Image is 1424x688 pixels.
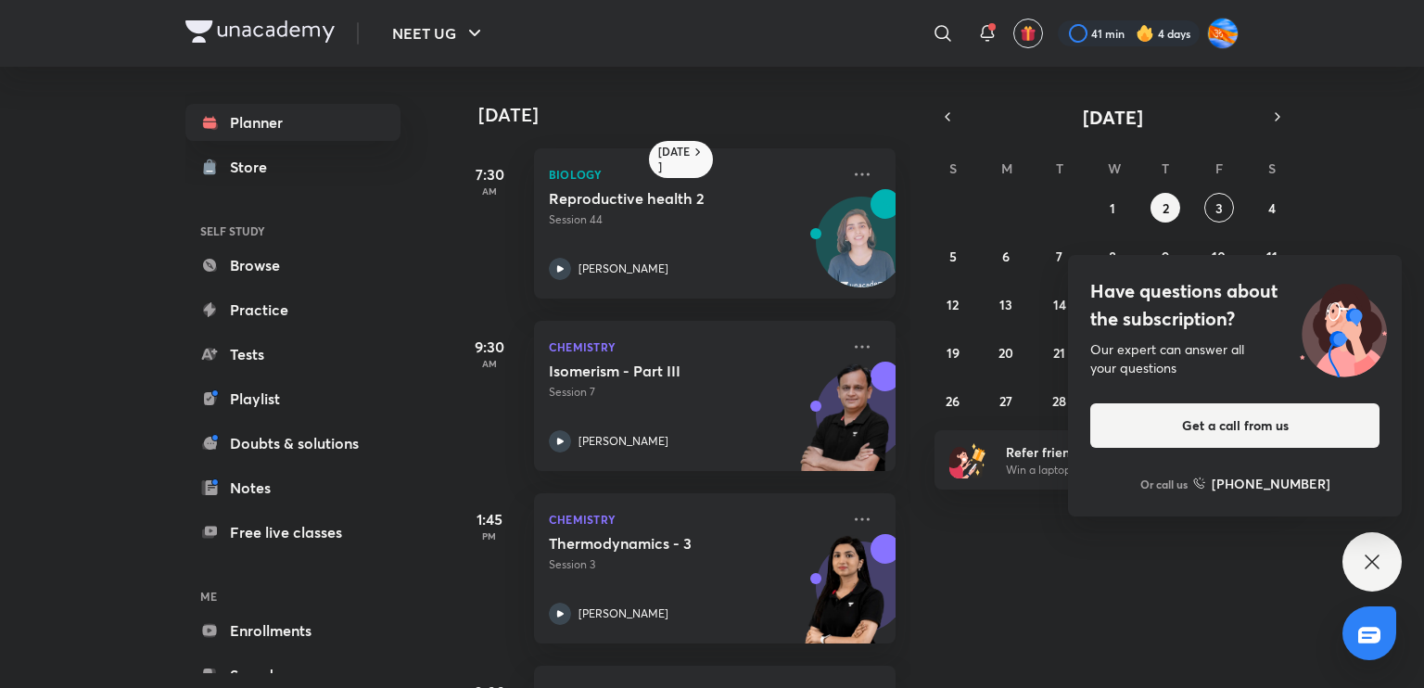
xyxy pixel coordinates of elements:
[1151,241,1180,271] button: October 9, 2025
[1268,159,1276,177] abbr: Saturday
[998,344,1013,362] abbr: October 20, 2025
[1140,476,1188,492] p: Or call us
[794,534,896,662] img: unacademy
[1098,193,1127,223] button: October 1, 2025
[452,163,527,185] h5: 7:30
[949,248,957,265] abbr: October 5, 2025
[999,296,1012,313] abbr: October 13, 2025
[949,441,986,478] img: referral
[1162,159,1169,177] abbr: Thursday
[185,469,400,506] a: Notes
[1083,105,1143,130] span: [DATE]
[185,291,400,328] a: Practice
[185,247,400,284] a: Browse
[1207,18,1239,49] img: Adithya MA
[549,534,780,553] h5: Thermodynamics - 3
[1053,344,1065,362] abbr: October 21, 2025
[1268,199,1276,217] abbr: October 4, 2025
[999,392,1012,410] abbr: October 27, 2025
[452,508,527,530] h5: 1:45
[549,189,780,208] h5: Reproductive health 2
[991,289,1021,319] button: October 13, 2025
[1212,474,1330,493] h6: [PHONE_NUMBER]
[1090,403,1379,448] button: Get a call from us
[991,386,1021,415] button: October 27, 2025
[1013,19,1043,48] button: avatar
[1053,296,1066,313] abbr: October 14, 2025
[549,508,840,530] p: Chemistry
[1215,199,1223,217] abbr: October 3, 2025
[1045,241,1074,271] button: October 7, 2025
[578,261,668,277] p: [PERSON_NAME]
[938,386,968,415] button: October 26, 2025
[452,358,527,369] p: AM
[938,338,968,367] button: October 19, 2025
[946,392,960,410] abbr: October 26, 2025
[1151,193,1180,223] button: October 2, 2025
[185,380,400,417] a: Playlist
[1006,462,1234,478] p: Win a laptop, vouchers & more
[549,163,840,185] p: Biology
[1001,159,1012,177] abbr: Monday
[185,148,400,185] a: Store
[578,433,668,450] p: [PERSON_NAME]
[1110,199,1115,217] abbr: October 1, 2025
[794,362,896,490] img: unacademy
[1020,25,1036,42] img: avatar
[1006,442,1234,462] h6: Refer friends
[1056,159,1063,177] abbr: Tuesday
[185,215,400,247] h6: SELF STUDY
[1215,159,1223,177] abbr: Friday
[185,20,335,47] a: Company Logo
[185,580,400,612] h6: ME
[1002,248,1010,265] abbr: October 6, 2025
[452,185,527,197] p: AM
[1090,340,1379,377] div: Our expert can answer all your questions
[1109,248,1116,265] abbr: October 8, 2025
[817,207,906,296] img: Avatar
[1204,241,1234,271] button: October 10, 2025
[1045,386,1074,415] button: October 28, 2025
[549,211,840,228] p: Session 44
[549,556,840,573] p: Session 3
[938,241,968,271] button: October 5, 2025
[478,104,914,126] h4: [DATE]
[452,336,527,358] h5: 9:30
[938,289,968,319] button: October 12, 2025
[1052,392,1066,410] abbr: October 28, 2025
[1285,277,1402,377] img: ttu_illustration_new.svg
[381,15,497,52] button: NEET UG
[185,425,400,462] a: Doubts & solutions
[1257,193,1287,223] button: October 4, 2025
[185,336,400,373] a: Tests
[1212,248,1226,265] abbr: October 10, 2025
[185,514,400,551] a: Free live classes
[949,159,957,177] abbr: Sunday
[1108,159,1121,177] abbr: Wednesday
[452,530,527,541] p: PM
[991,241,1021,271] button: October 6, 2025
[947,344,960,362] abbr: October 19, 2025
[1098,241,1127,271] button: October 8, 2025
[549,362,780,380] h5: Isomerism - Part III
[549,384,840,401] p: Session 7
[1056,248,1062,265] abbr: October 7, 2025
[658,145,691,174] h6: [DATE]
[230,156,278,178] div: Store
[1266,248,1278,265] abbr: October 11, 2025
[1193,474,1330,493] a: [PHONE_NUMBER]
[1162,248,1169,265] abbr: October 9, 2025
[1257,241,1287,271] button: October 11, 2025
[1045,338,1074,367] button: October 21, 2025
[947,296,959,313] abbr: October 12, 2025
[578,605,668,622] p: [PERSON_NAME]
[1204,193,1234,223] button: October 3, 2025
[1045,289,1074,319] button: October 14, 2025
[991,338,1021,367] button: October 20, 2025
[185,612,400,649] a: Enrollments
[960,104,1265,130] button: [DATE]
[549,336,840,358] p: Chemistry
[1090,277,1379,333] h4: Have questions about the subscription?
[1136,24,1154,43] img: streak
[1163,199,1169,217] abbr: October 2, 2025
